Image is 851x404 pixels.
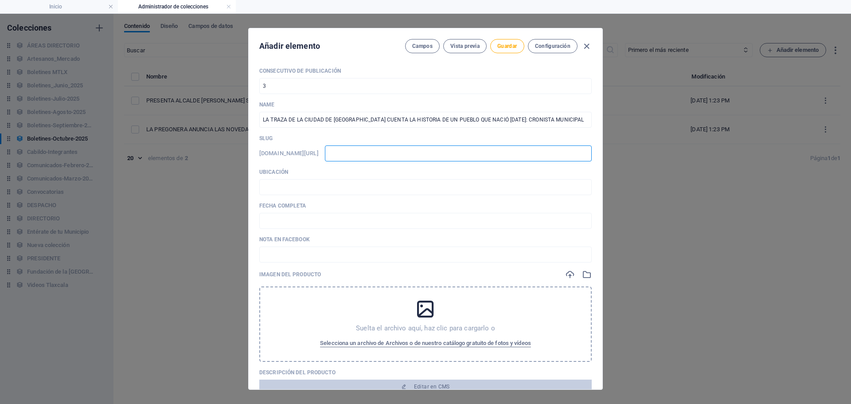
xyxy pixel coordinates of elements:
[535,43,570,50] span: Configuración
[259,369,592,376] p: Descripción del producto
[356,324,495,333] p: Suelta el archivo aquí, haz clic para cargarlo o
[259,41,320,51] h2: Añadir elemento
[414,383,450,390] span: Editar en CMS
[490,39,524,53] button: Guardar
[450,43,480,50] span: Vista previa
[259,101,592,108] p: Name
[412,43,433,50] span: Campos
[259,67,592,75] p: Consecutivo de Publicación
[259,380,592,394] button: Editar en CMS
[497,43,517,50] span: Guardar
[259,236,592,243] p: Nota en Facebook
[259,78,592,94] input: 0
[259,202,592,209] p: Fecha completa
[259,271,321,278] p: Imagen del producto
[259,169,592,176] p: Ubicación
[528,39,578,53] button: Configuración
[318,336,533,350] button: Selecciona un archivo de Archivos o de nuestro catálogo gratuito de fotos y vídeos
[405,39,440,53] button: Campos
[320,338,531,349] span: Selecciona un archivo de Archivos o de nuestro catálogo gratuito de fotos y vídeos
[259,148,319,159] h6: [DOMAIN_NAME][URL]
[582,270,592,279] i: Selecciona una imagen del administrador de archivos o del catálogo
[259,135,592,142] p: Slug
[118,2,236,12] h4: Administrador de colecciones
[443,39,487,53] button: Vista previa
